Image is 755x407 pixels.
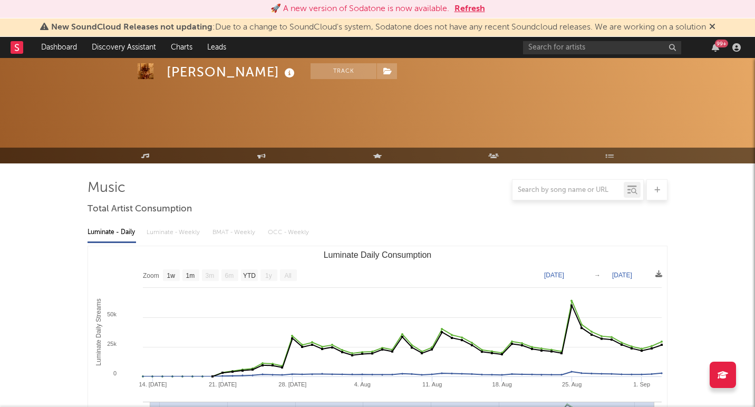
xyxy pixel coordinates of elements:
[492,381,512,387] text: 18. Aug
[612,272,632,279] text: [DATE]
[34,37,84,58] a: Dashboard
[715,40,728,47] div: 99 +
[139,381,167,387] text: 14. [DATE]
[107,341,117,347] text: 25k
[512,186,624,195] input: Search by song name or URL
[324,250,432,259] text: Luminate Daily Consumption
[209,381,237,387] text: 21. [DATE]
[84,37,163,58] a: Discovery Assistant
[51,23,212,32] span: New SoundCloud Releases not updating
[270,3,449,15] div: 🚀 A new version of Sodatone is now available.
[167,272,176,279] text: 1w
[113,370,117,376] text: 0
[163,37,200,58] a: Charts
[107,311,117,317] text: 50k
[143,272,159,279] text: Zoom
[354,381,371,387] text: 4. Aug
[562,381,582,387] text: 25. Aug
[243,272,256,279] text: YTD
[206,272,215,279] text: 3m
[523,41,681,54] input: Search for artists
[186,272,195,279] text: 1m
[594,272,601,279] text: →
[265,272,272,279] text: 1y
[88,203,192,216] span: Total Artist Consumption
[95,298,102,365] text: Luminate Daily Streams
[200,37,234,58] a: Leads
[311,63,376,79] button: Track
[709,23,715,32] span: Dismiss
[544,272,564,279] text: [DATE]
[454,3,485,15] button: Refresh
[633,381,650,387] text: 1. Sep
[51,23,706,32] span: : Due to a change to SoundCloud's system, Sodatone does not have any recent Soundcloud releases. ...
[422,381,442,387] text: 11. Aug
[88,224,136,241] div: Luminate - Daily
[284,272,291,279] text: All
[712,43,719,52] button: 99+
[225,272,234,279] text: 6m
[167,63,297,81] div: [PERSON_NAME]
[278,381,306,387] text: 28. [DATE]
